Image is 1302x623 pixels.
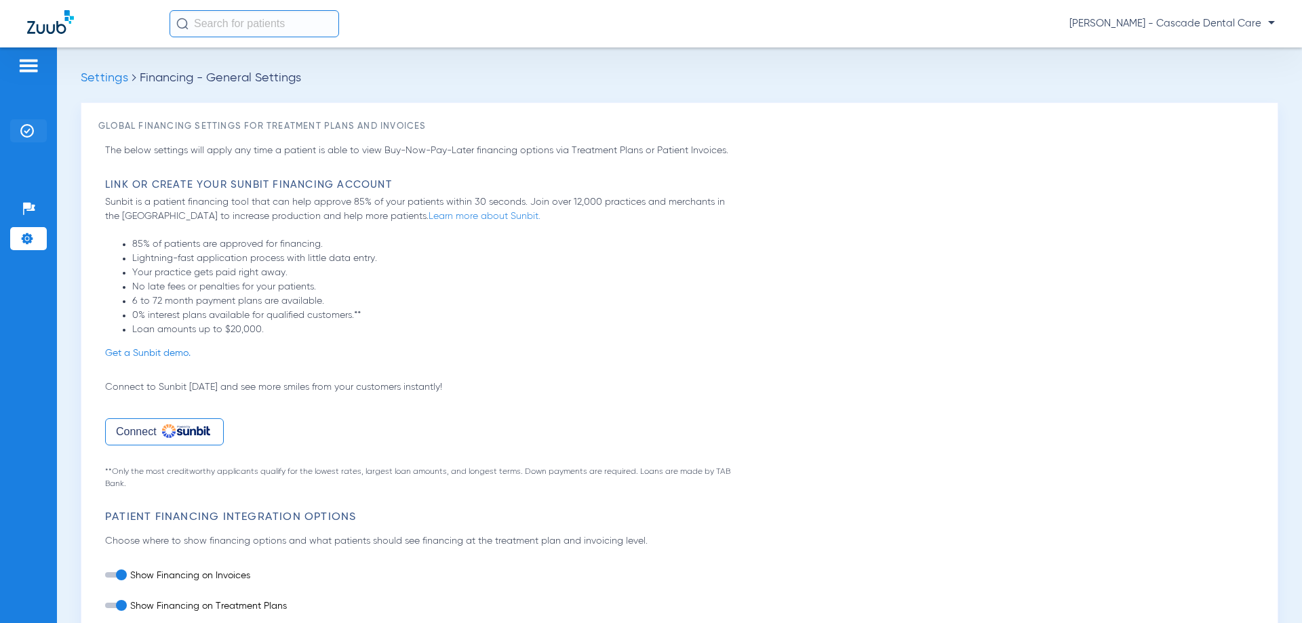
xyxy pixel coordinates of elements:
h3: Link or Create Your Sunbit Financing Account [105,178,1261,192]
p: Choose where to show financing options and what patients should see financing at the treatment pl... [105,534,741,548]
li: No late fees or penalties for your patients. [132,280,741,294]
p: Sunbit is a patient financing tool that can help approve 85% of your patients within 30 seconds. ... [105,195,741,224]
span: Show Financing on Treatment Plans [130,601,287,611]
input: Search for patients [170,10,339,37]
a: Get a Sunbit demo. [105,348,191,358]
p: **Only the most creditworthy applicants qualify for the lowest rates, largest loan amounts, and l... [105,466,741,490]
span: Settings [81,72,128,84]
button: Connect [105,418,224,445]
p: Connect to Sunbit [DATE] and see more smiles from your customers instantly! [105,380,741,395]
span: Show Financing on Invoices [130,571,250,580]
span: Financing - General Settings [140,72,301,84]
li: Lightning-fast application process with little data entry. [132,252,741,266]
p: The below settings will apply any time a patient is able to view Buy-Now-Pay-Later financing opti... [105,144,741,158]
h3: Global Financing Settings for Treatment Plans and Invoices [98,120,1261,134]
span: [PERSON_NAME] - Cascade Dental Care [1069,17,1275,31]
img: Search Icon [176,18,189,30]
img: Zuub Logo [27,10,74,34]
a: Learn more about Sunbit. [429,212,540,221]
li: 0% interest plans available for qualified customers.** [132,308,741,323]
h3: Patient Financing Integration Options [105,510,1261,524]
img: hamburger-icon [18,58,39,74]
li: 85% of patients are approved for financing. [132,237,741,252]
li: 6 to 72 month payment plans are available. [132,294,741,308]
img: Sunbit Logo [160,417,212,447]
li: Loan amounts up to $20,000. [132,323,741,337]
li: Your practice gets paid right away. [132,266,741,280]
